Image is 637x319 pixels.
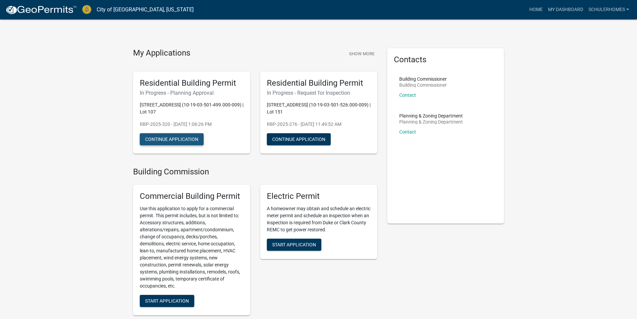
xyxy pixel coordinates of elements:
[140,90,243,96] h6: In Progress - Planning Approval
[394,55,498,65] h5: Contacts
[267,239,321,251] button: Start Application
[267,191,370,201] h5: Electric Permit
[140,121,243,128] p: RBP-2025-320 - [DATE] 1:06:26 PM
[140,78,243,88] h5: Residential Building Permit
[267,121,370,128] p: RBP-2025-276 - [DATE] 11:49:52 AM
[399,77,447,81] p: Building Commissioner
[140,295,194,307] button: Start Application
[140,101,243,115] p: [STREET_ADDRESS] (10-19-03-501-499.000-009) | Lot 107
[586,3,632,16] a: Schulerhomes
[133,167,377,177] h4: Building Commission
[140,133,204,145] button: Continue Application
[267,101,370,115] p: [STREET_ADDRESS] (10-19-03-501-526.000-009) | Lot 151
[399,113,463,118] p: Planning & Zoning Department
[545,3,586,16] a: My Dashboard
[267,133,331,145] button: Continue Application
[82,5,91,14] img: City of Jeffersonville, Indiana
[346,48,377,59] button: Show More
[527,3,545,16] a: Home
[140,205,243,290] p: Use this application to apply for a commercial permit. This permit includes, but is not limited t...
[267,205,370,233] p: A homeowner may obtain and schedule an electric meter permit and schedule an inspection when an i...
[399,119,463,124] p: Planning & Zoning Department
[399,129,416,135] a: Contact
[267,90,370,96] h6: In Progress - Request for Inspection
[399,83,447,87] p: Building Commissioner
[399,92,416,98] a: Contact
[267,78,370,88] h5: Residential Building Permit
[133,48,190,58] h4: My Applications
[145,298,189,304] span: Start Application
[140,191,243,201] h5: Commercial Building Permit
[272,242,316,247] span: Start Application
[97,4,194,15] a: City of [GEOGRAPHIC_DATA], [US_STATE]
